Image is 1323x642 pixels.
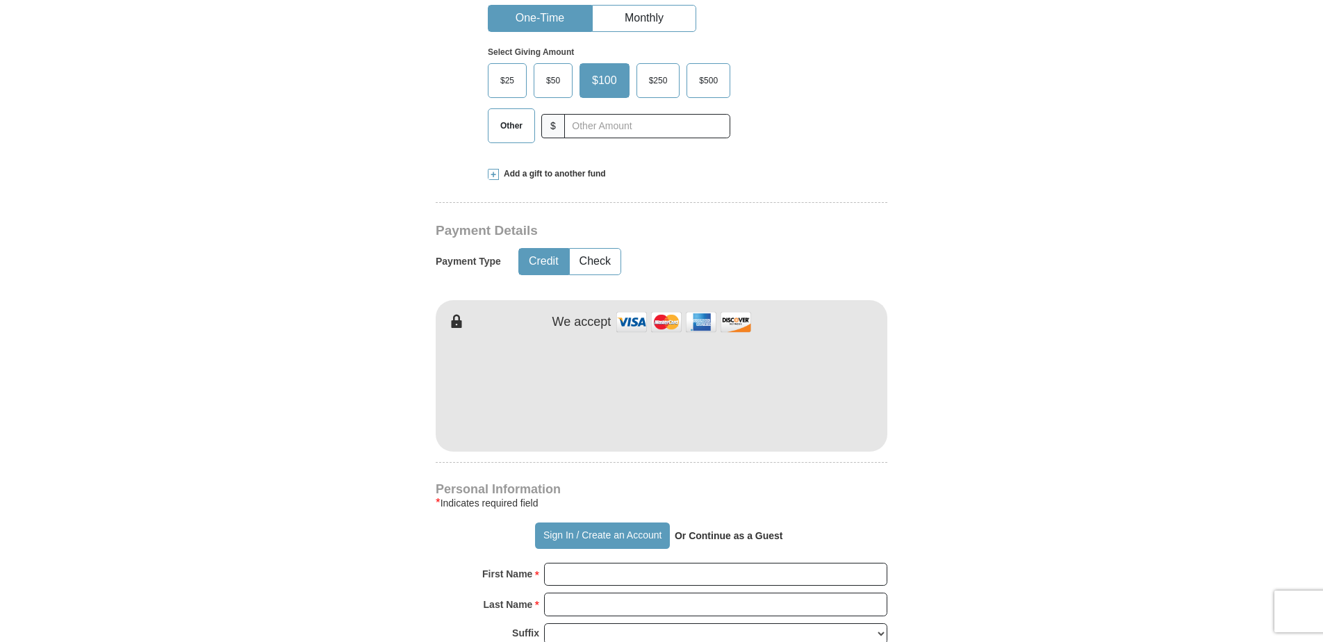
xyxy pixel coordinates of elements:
[593,6,696,31] button: Monthly
[519,249,568,274] button: Credit
[484,595,533,614] strong: Last Name
[499,168,606,180] span: Add a gift to another fund
[436,484,887,495] h4: Personal Information
[482,564,532,584] strong: First Name
[552,315,611,330] h4: We accept
[614,307,753,337] img: credit cards accepted
[493,115,529,136] span: Other
[675,530,783,541] strong: Or Continue as a Guest
[488,6,591,31] button: One-Time
[493,70,521,91] span: $25
[488,47,574,57] strong: Select Giving Amount
[436,223,790,239] h3: Payment Details
[642,70,675,91] span: $250
[535,522,669,549] button: Sign In / Create an Account
[539,70,567,91] span: $50
[436,495,887,511] div: Indicates required field
[585,70,624,91] span: $100
[436,256,501,267] h5: Payment Type
[692,70,725,91] span: $500
[564,114,730,138] input: Other Amount
[570,249,621,274] button: Check
[541,114,565,138] span: $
